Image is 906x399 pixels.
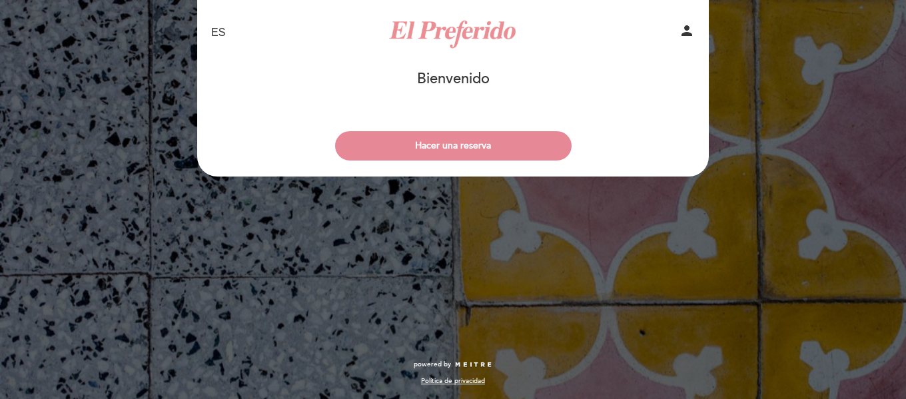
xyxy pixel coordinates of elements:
[370,15,536,51] a: El Preferido
[679,23,695,39] i: person
[335,131,572,161] button: Hacer una reserva
[679,23,695,43] button: person
[414,360,451,369] span: powered by
[417,71,490,87] h1: Bienvenido
[421,376,485,386] a: Política de privacidad
[414,360,492,369] a: powered by
[454,362,492,368] img: MEITRE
